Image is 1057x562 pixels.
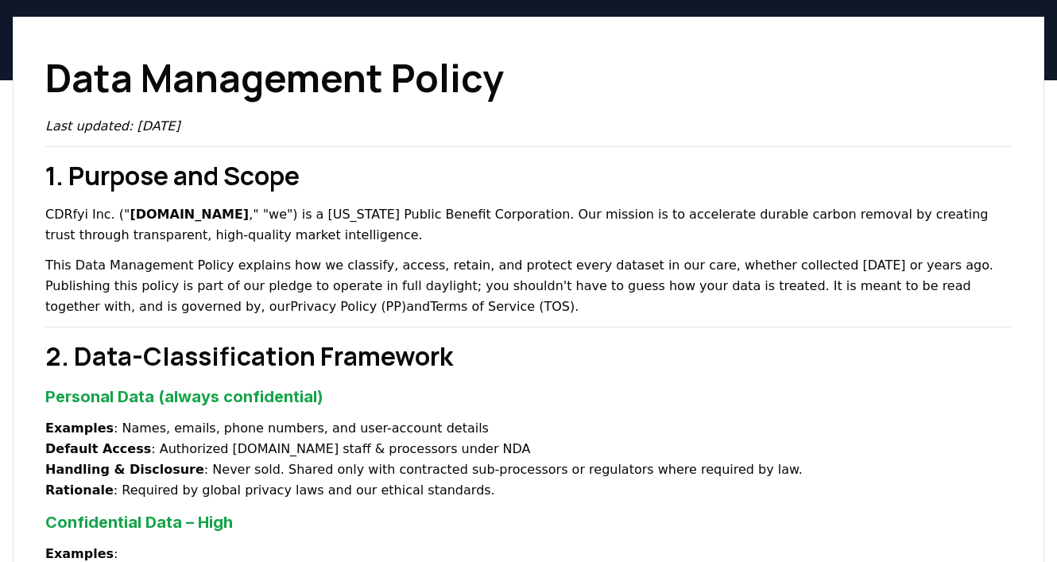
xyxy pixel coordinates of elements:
strong: Default Access [45,441,151,456]
strong: Examples [45,421,114,436]
p: CDRfyi Inc. (" ," "we") is a [US_STATE] Public Benefit Corporation. Our mission is to accelerate ... [45,204,1012,246]
a: Terms of Service (TOS) [430,299,575,314]
p: This Data Management Policy explains how we classify, access, retain, and protect every dataset i... [45,255,1012,317]
a: Privacy Policy (PP) [290,299,406,314]
h2: 1. Purpose and Scope [45,157,1012,195]
h3: Personal Data (always confidential) [45,385,1012,409]
p: : Names, emails, phone numbers, and user-account details : Authorized [DOMAIN_NAME] staff & proce... [45,418,1012,501]
em: Last updated: [DATE] [45,118,180,134]
h3: Confidential Data – High [45,510,1012,534]
h2: 2. Data-Classification Framework [45,337,1012,375]
strong: Handling & Disclosure [45,462,204,477]
strong: Examples [45,546,114,561]
h1: Data Management Policy [45,49,1012,107]
strong: [DOMAIN_NAME] [130,207,249,222]
strong: Rationale [45,483,114,498]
